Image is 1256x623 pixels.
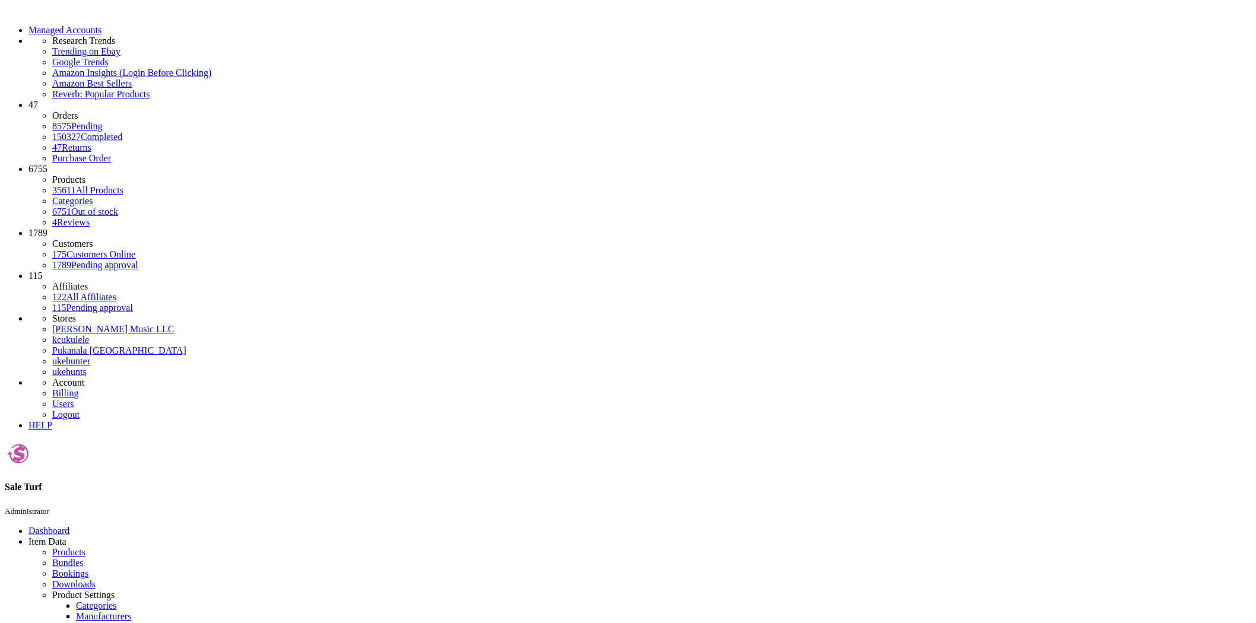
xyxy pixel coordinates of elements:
[52,547,85,557] a: Products
[52,249,135,259] a: 175Customers Online
[52,568,88,578] a: Bookings
[52,89,1251,100] a: Reverb: Popular Products
[52,185,123,195] a: 35611All Products
[52,303,133,313] a: 115Pending approval
[52,142,62,152] span: 47
[28,228,47,238] span: 1789
[52,206,118,217] a: 6751Out of stock
[52,313,1251,324] li: Stores
[52,121,1251,132] a: 8575Pending
[28,420,52,430] a: HELP
[52,292,116,302] a: 122All Affiliates
[52,153,111,163] a: Purchase Order
[28,25,102,35] a: Managed Accounts
[5,440,31,467] img: joshlucio05
[52,335,89,345] a: kcukulele
[52,281,1251,292] li: Affiliates
[52,324,174,334] a: [PERSON_NAME] Music LLC
[76,611,131,621] a: Manufacturers
[52,57,1251,68] a: Google Trends
[52,399,74,409] a: Users
[52,36,1251,46] li: Research Trends
[28,164,47,174] span: 6755
[52,110,1251,121] li: Orders
[52,142,91,152] a: 47Returns
[52,292,66,302] span: 122
[52,377,1251,388] li: Account
[52,217,90,227] a: 4Reviews
[5,482,1251,492] h4: Sale Turf
[52,303,66,313] span: 115
[52,590,115,600] span: Product Settings
[28,100,38,110] span: 47
[52,558,83,568] a: Bundles
[52,249,66,259] span: 175
[28,271,42,281] span: 115
[52,78,1251,89] a: Amazon Best Sellers
[28,536,66,546] span: Item Data
[52,388,78,398] a: Billing
[52,260,71,270] span: 1789
[52,409,80,419] a: Logout
[52,206,71,217] span: 6751
[52,132,122,142] a: 150327Completed
[52,196,93,206] a: Categories
[52,121,71,131] span: 8575
[52,345,186,355] a: Pukanala [GEOGRAPHIC_DATA]
[52,356,90,366] a: ukehunter
[52,217,57,227] span: 4
[52,260,138,270] a: 1789Pending approval
[5,507,49,516] small: Administrator
[52,46,1251,57] a: Trending on Ebay
[52,174,1251,185] li: Products
[28,526,69,536] a: Dashboard
[52,579,96,589] a: Downloads
[52,239,1251,249] li: Customers
[52,68,1251,78] a: Amazon Insights (Login Before Clicking)
[52,132,81,142] span: 150327
[76,600,116,611] a: Categories
[52,185,75,195] span: 35611
[52,367,87,377] a: ukehunts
